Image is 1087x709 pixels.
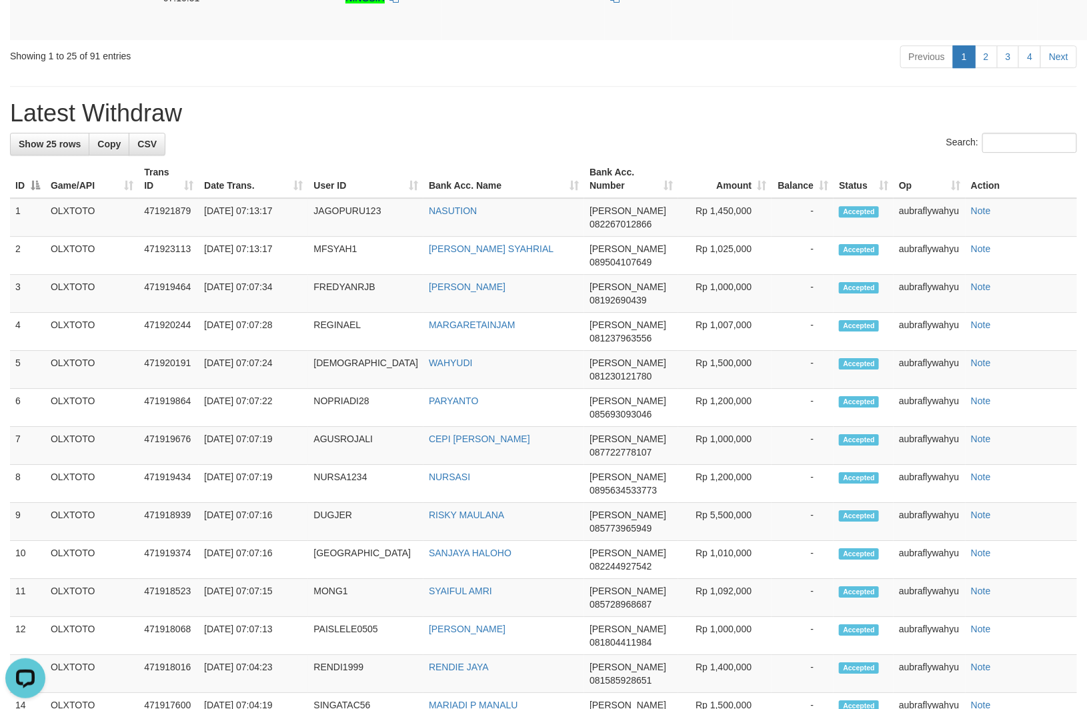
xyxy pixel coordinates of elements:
td: 6 [10,389,45,427]
th: Status: activate to sort column ascending [834,160,894,198]
a: 1 [953,45,976,68]
td: OLXTOTO [45,198,139,237]
td: OLXTOTO [45,655,139,693]
td: [DATE] 07:07:15 [199,579,308,617]
a: Note [971,396,991,406]
td: 471918068 [139,617,199,655]
span: Accepted [839,472,879,484]
a: WAHYUDI [429,358,473,368]
span: Copy 081585928651 to clipboard [590,675,652,686]
td: - [772,313,834,351]
td: 471918939 [139,503,199,541]
td: 471918523 [139,579,199,617]
span: [PERSON_NAME] [590,586,666,596]
td: FREDYANRJB [308,275,423,313]
span: Accepted [839,396,879,408]
td: [DATE] 07:13:17 [199,237,308,275]
span: Copy 085728968687 to clipboard [590,599,652,610]
td: [DATE] 07:07:24 [199,351,308,389]
span: Accepted [839,244,879,255]
span: Show 25 rows [19,139,81,149]
td: 12 [10,617,45,655]
a: 4 [1018,45,1041,68]
td: Rp 1,000,000 [678,275,772,313]
span: Accepted [839,624,879,636]
span: Copy 08192690439 to clipboard [590,295,647,305]
a: SANJAYA HALOHO [429,548,511,558]
span: Accepted [839,510,879,522]
td: Rp 1,450,000 [678,198,772,237]
span: Accepted [839,358,879,370]
td: Rp 1,010,000 [678,541,772,579]
td: - [772,198,834,237]
td: Rp 1,000,000 [678,427,772,465]
td: Rp 1,200,000 [678,389,772,427]
td: aubraflywahyu [894,275,966,313]
a: Note [971,662,991,672]
span: [PERSON_NAME] [590,624,666,634]
a: Note [971,434,991,444]
span: Accepted [839,662,879,674]
td: Rp 1,400,000 [678,655,772,693]
td: OLXTOTO [45,313,139,351]
td: - [772,655,834,693]
a: Note [971,624,991,634]
a: MARGARETAINJAM [429,319,515,330]
td: 471923113 [139,237,199,275]
span: Accepted [839,586,879,598]
label: Search: [946,133,1077,153]
td: 471919464 [139,275,199,313]
td: aubraflywahyu [894,503,966,541]
a: Note [971,472,991,482]
td: Rp 1,500,000 [678,351,772,389]
td: OLXTOTO [45,579,139,617]
td: OLXTOTO [45,503,139,541]
td: 471920244 [139,313,199,351]
td: aubraflywahyu [894,427,966,465]
span: Copy 087722778107 to clipboard [590,447,652,458]
td: - [772,465,834,503]
td: OLXTOTO [45,237,139,275]
span: CSV [137,139,157,149]
span: Accepted [839,548,879,560]
span: Copy 085693093046 to clipboard [590,409,652,420]
th: Bank Acc. Name: activate to sort column ascending [423,160,584,198]
th: Op: activate to sort column ascending [894,160,966,198]
span: Copy 082244927542 to clipboard [590,561,652,572]
a: [PERSON_NAME] SYAHRIAL [429,243,554,254]
span: Copy 081230121780 to clipboard [590,371,652,382]
a: NURSASI [429,472,470,482]
td: aubraflywahyu [894,655,966,693]
td: aubraflywahyu [894,198,966,237]
span: Copy 0895634533773 to clipboard [590,485,657,496]
td: Rp 5,500,000 [678,503,772,541]
span: [PERSON_NAME] [590,548,666,558]
td: Rp 1,007,000 [678,313,772,351]
a: [PERSON_NAME] [429,281,505,292]
a: RISKY MAULANA [429,510,504,520]
td: 8 [10,465,45,503]
td: aubraflywahyu [894,237,966,275]
a: CSV [129,133,165,155]
td: 471921879 [139,198,199,237]
td: 2 [10,237,45,275]
th: Action [966,160,1077,198]
td: 471919434 [139,465,199,503]
td: aubraflywahyu [894,313,966,351]
button: Open LiveChat chat widget [5,5,45,45]
td: NURSA1234 [308,465,423,503]
td: aubraflywahyu [894,389,966,427]
td: 11 [10,579,45,617]
td: JAGOPURU123 [308,198,423,237]
span: Copy 081237963556 to clipboard [590,333,652,343]
a: CEPI [PERSON_NAME] [429,434,530,444]
td: OLXTOTO [45,541,139,579]
td: - [772,275,834,313]
div: Showing 1 to 25 of 91 entries [10,44,443,63]
span: [PERSON_NAME] [590,510,666,520]
td: 471920191 [139,351,199,389]
a: RENDIE JAYA [429,662,489,672]
span: [PERSON_NAME] [590,281,666,292]
span: [PERSON_NAME] [590,662,666,672]
span: [PERSON_NAME] [590,358,666,368]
